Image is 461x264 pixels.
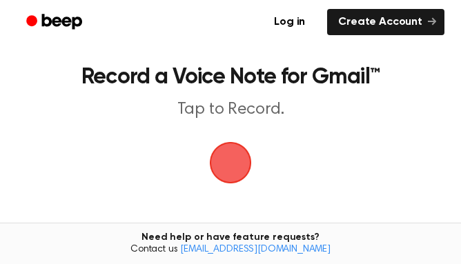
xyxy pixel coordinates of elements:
[8,244,453,256] span: Contact us
[30,66,431,88] h1: Record a Voice Note for Gmail™
[260,6,319,38] a: Log in
[17,9,95,36] a: Beep
[30,99,431,120] p: Tap to Record.
[180,245,331,254] a: [EMAIL_ADDRESS][DOMAIN_NAME]
[210,142,251,183] img: Beep Logo
[327,9,444,35] a: Create Account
